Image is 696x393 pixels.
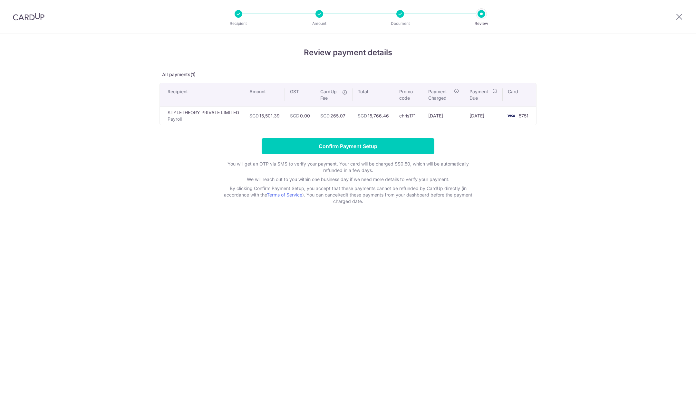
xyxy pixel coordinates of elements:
td: chris171 [394,106,423,125]
td: STYLETHEORY PRIVATE LIMITED [160,106,244,125]
span: Payment Charged [428,88,452,101]
td: 15,501.39 [244,106,285,125]
span: SGD [320,113,330,118]
th: Total [353,83,394,106]
p: Amount [295,20,343,27]
p: Payroll [168,116,239,122]
p: Recipient [215,20,262,27]
p: By clicking Confirm Payment Setup, you accept that these payments cannot be refunded by CardUp di... [219,185,477,205]
span: Payment Due [469,88,490,101]
img: <span class="translation_missing" title="translation missing: en.account_steps.new_confirm_form.b... [505,112,517,120]
td: 0.00 [285,106,315,125]
span: 5751 [519,113,528,118]
th: GST [285,83,315,106]
p: You will get an OTP via SMS to verify your payment. Your card will be charged S$0.50, which will ... [219,161,477,174]
a: Terms of Service [267,192,302,197]
input: Confirm Payment Setup [262,138,434,154]
th: Promo code [394,83,423,106]
td: [DATE] [423,106,464,125]
span: SGD [358,113,367,118]
p: We will reach out to you within one business day if we need more details to verify your payment. [219,176,477,183]
iframe: Opens a widget where you can find more information [654,374,690,390]
td: [DATE] [464,106,503,125]
td: 265.07 [315,106,353,125]
span: SGD [290,113,299,118]
p: All payments(1) [159,71,536,78]
span: CardUp Fee [320,88,339,101]
h4: Review payment details [159,47,536,58]
th: Amount [244,83,285,106]
th: Card [503,83,536,106]
img: CardUp [13,13,44,21]
p: Review [458,20,505,27]
p: Document [376,20,424,27]
td: 15,766.46 [353,106,394,125]
span: SGD [249,113,259,118]
th: Recipient [160,83,244,106]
